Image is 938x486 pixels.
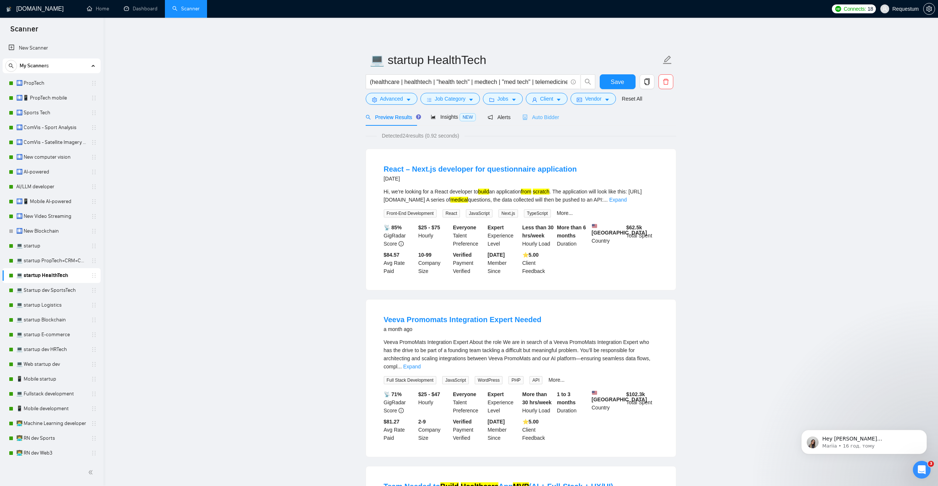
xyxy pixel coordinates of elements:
mark: from [521,189,531,195]
div: Talent Preference [451,223,486,248]
b: $ 102.3k [626,391,645,397]
b: 📡 85% [384,225,402,230]
span: holder [91,125,97,131]
b: Verified [453,252,472,258]
a: 👨‍💻 Machine Learning developer [16,416,87,431]
button: idcardVendorcaret-down [570,93,616,105]
span: holder [91,391,97,397]
span: holder [91,184,97,190]
a: 📱 Mobile startup [16,372,87,387]
span: Advanced [380,95,403,103]
mark: medical [450,197,468,203]
span: search [366,115,371,120]
span: copy [640,78,654,85]
b: $81.27 [384,419,400,425]
span: caret-down [556,97,561,102]
span: user [532,97,537,102]
span: holder [91,243,97,249]
button: copy [640,74,654,89]
iframe: Intercom live chat [913,461,931,479]
iframe: Intercom notifications повідомлення [790,414,938,466]
div: a month ago [384,325,542,334]
span: Preview Results [366,114,419,120]
button: settingAdvancedcaret-down [366,93,417,105]
img: logo [6,3,11,15]
b: ⭐️ 5.00 [522,419,539,425]
span: NEW [460,113,476,121]
span: Save [611,77,624,87]
a: 🛄 New computer vision [16,150,87,165]
span: delete [659,78,673,85]
b: Everyone [453,225,476,230]
b: ⭐️ 5.00 [522,252,539,258]
span: Alerts [488,114,511,120]
div: Total Spent [625,390,660,415]
b: [GEOGRAPHIC_DATA] [592,390,647,402]
a: 🛄 Sports Tech [16,105,87,120]
a: 🛄 New Blockchain [16,224,87,239]
span: info-circle [571,80,576,84]
a: setting [923,6,935,12]
span: info-circle [399,408,404,413]
div: GigRadar Score [382,223,417,248]
span: info-circle [399,241,404,246]
div: Hourly [417,390,451,415]
b: [DATE] [488,419,505,425]
div: Member Since [486,251,521,275]
span: Connects: [844,5,866,13]
span: holder [91,435,97,441]
a: New Scanner [9,41,95,55]
div: Duration [555,390,590,415]
div: Hourly Load [521,390,556,415]
b: $ 62.5k [626,225,642,230]
span: holder [91,139,97,145]
div: Experience Level [486,223,521,248]
b: 10-99 [418,252,431,258]
span: ... [603,197,608,203]
button: folderJobscaret-down [483,93,523,105]
img: 🇺🇸 [592,390,597,395]
div: Client Feedback [521,251,556,275]
div: Hi, we're looking for a React developer to an application . The application will look like this: ... [384,188,658,204]
b: Expert [488,225,504,230]
b: $84.57 [384,252,400,258]
span: Insights [431,114,476,120]
span: holder [91,421,97,426]
b: Verified [453,419,472,425]
span: user [882,6,887,11]
a: 💻 Web startup dev [16,357,87,372]
span: holder [91,80,97,86]
a: 💻 startup PropTech+CRM+Construction [16,253,87,268]
button: setting [923,3,935,15]
div: Tooltip anchor [415,114,422,120]
div: GigRadar Score [382,390,417,415]
a: 📱 Mobile development [16,401,87,416]
span: holder [91,199,97,205]
span: search [6,63,17,68]
span: holder [91,406,97,412]
span: caret-down [605,97,610,102]
b: Less than 30 hrs/week [522,225,554,239]
mark: scratch [533,189,549,195]
a: 💻 startup HealthTech [16,268,87,283]
span: holder [91,154,97,160]
span: Jobs [497,95,508,103]
b: 📡 71% [384,391,402,397]
div: [DATE] [384,174,577,183]
span: holder [91,213,97,219]
span: holder [91,169,97,175]
span: notification [488,115,493,120]
b: 1 to 3 months [557,391,576,405]
a: dashboardDashboard [124,6,158,12]
div: Veeva PromoMats Integration Expert About the role We are in search of a Veeva PromoMats Integrati... [384,338,658,371]
span: setting [372,97,377,102]
div: Total Spent [625,223,660,248]
a: React – Next.js developer for questionnaire application [384,165,577,173]
span: area-chart [431,114,436,119]
span: holder [91,302,97,308]
span: React [443,209,460,217]
button: delete [658,74,673,89]
div: Country [590,390,625,415]
div: Company Size [417,418,451,442]
div: Hourly [417,223,451,248]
